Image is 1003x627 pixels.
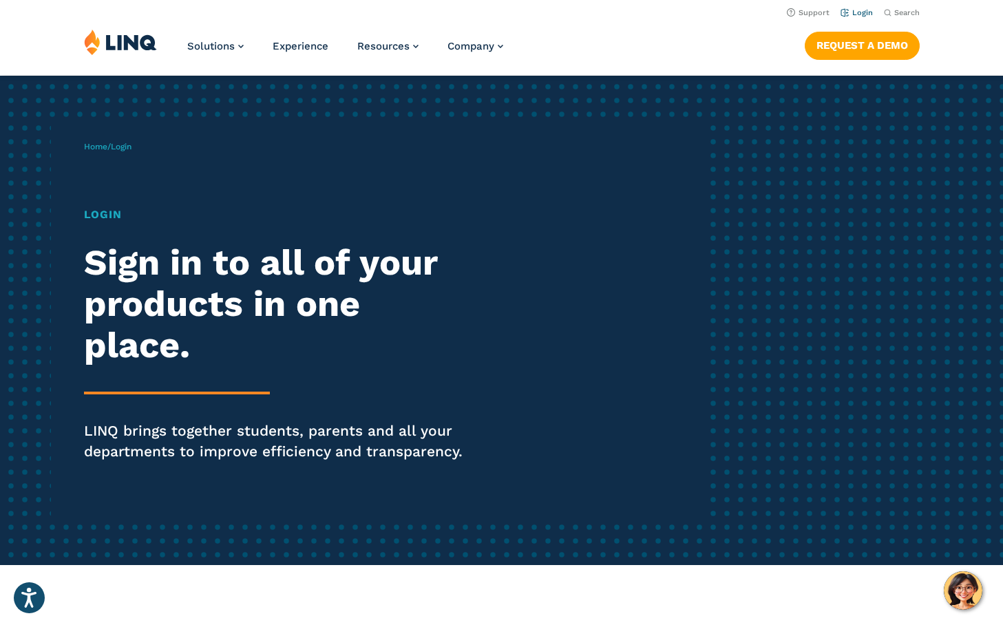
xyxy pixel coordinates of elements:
[841,8,873,17] a: Login
[84,242,470,365] h2: Sign in to all of your products in one place.
[187,40,235,52] span: Solutions
[357,40,410,52] span: Resources
[84,29,157,55] img: LINQ | K‑12 Software
[84,421,470,462] p: LINQ brings together students, parents and all your departments to improve efficiency and transpa...
[187,29,503,74] nav: Primary Navigation
[884,8,920,18] button: Open Search Bar
[84,142,107,151] a: Home
[447,40,494,52] span: Company
[805,29,920,59] nav: Button Navigation
[187,40,244,52] a: Solutions
[111,142,131,151] span: Login
[357,40,419,52] a: Resources
[787,8,830,17] a: Support
[805,32,920,59] a: Request a Demo
[84,142,131,151] span: /
[273,40,328,52] a: Experience
[894,8,920,17] span: Search
[84,206,470,223] h1: Login
[944,571,982,610] button: Hello, have a question? Let’s chat.
[447,40,503,52] a: Company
